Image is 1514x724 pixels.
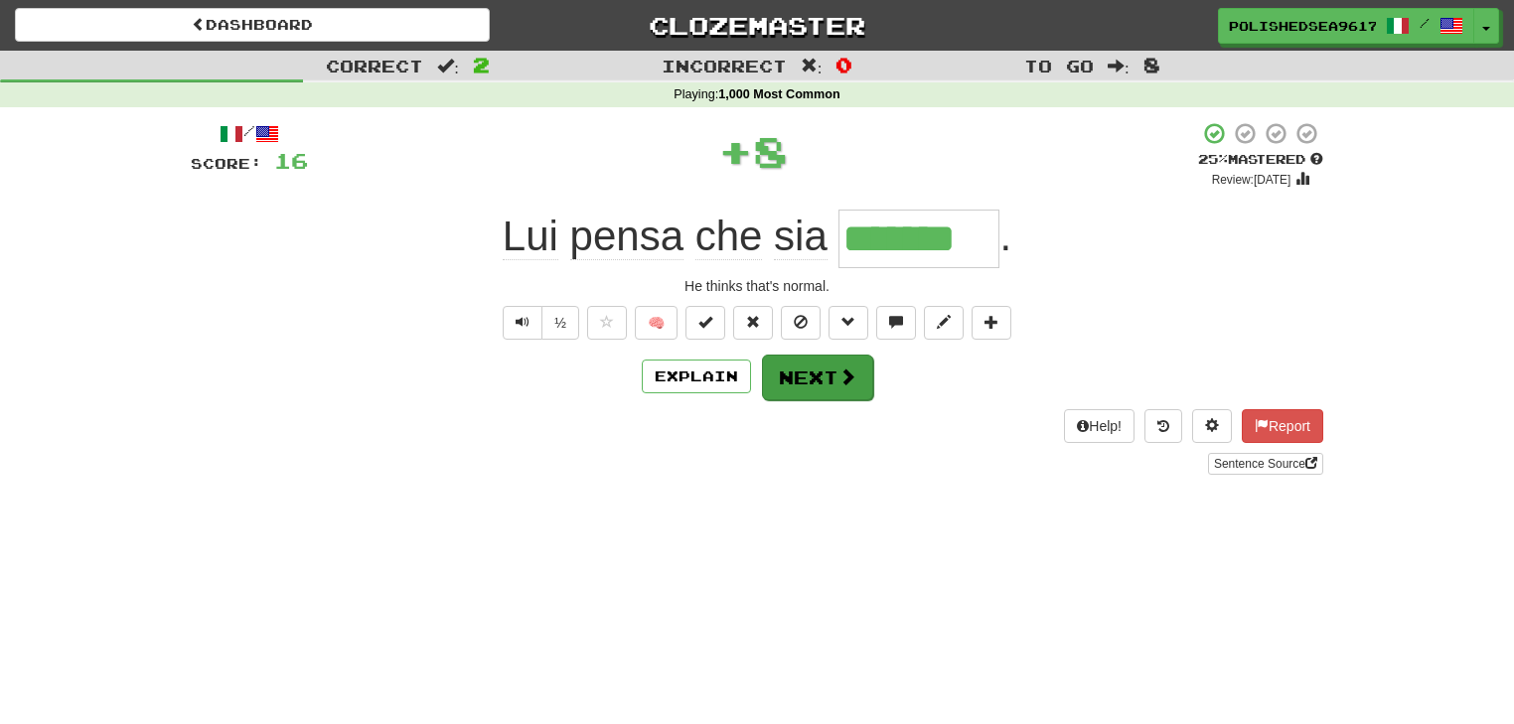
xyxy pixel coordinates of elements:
span: . [999,213,1011,259]
span: + [718,121,753,181]
button: Favorite sentence (alt+f) [587,306,627,340]
button: Discuss sentence (alt+u) [876,306,916,340]
button: Grammar (alt+g) [829,306,868,340]
span: : [1108,58,1130,74]
span: 2 [473,53,490,76]
button: Add to collection (alt+a) [972,306,1011,340]
button: Reset to 0% Mastered (alt+r) [733,306,773,340]
button: Report [1242,409,1323,443]
span: 8 [1143,53,1160,76]
span: 0 [835,53,852,76]
a: PolishedSea9617 / [1218,8,1474,44]
span: : [437,58,459,74]
a: Dashboard [15,8,490,42]
div: Mastered [1198,151,1323,169]
span: / [1420,16,1430,30]
button: Next [762,355,873,400]
span: Score: [191,155,262,172]
div: Text-to-speech controls [499,306,579,340]
span: PolishedSea9617 [1229,17,1376,35]
button: Help! [1064,409,1135,443]
button: Play sentence audio (ctl+space) [503,306,542,340]
span: 16 [274,148,308,173]
span: : [801,58,823,74]
button: Set this sentence to 100% Mastered (alt+m) [685,306,725,340]
button: Round history (alt+y) [1144,409,1182,443]
span: Correct [326,56,423,75]
span: To go [1024,56,1094,75]
span: Lui [503,213,558,260]
button: 🧠 [635,306,678,340]
div: / [191,121,308,146]
button: Explain [642,360,751,393]
div: He thinks that's normal. [191,276,1323,296]
a: Clozemaster [520,8,994,43]
button: ½ [541,306,579,340]
span: che [695,213,763,260]
small: Review: [DATE] [1212,173,1291,187]
strong: 1,000 Most Common [718,87,839,101]
span: sia [774,213,828,260]
a: Sentence Source [1208,453,1323,475]
button: Ignore sentence (alt+i) [781,306,821,340]
button: Edit sentence (alt+d) [924,306,964,340]
span: 8 [753,126,788,176]
span: pensa [570,213,683,260]
span: Incorrect [662,56,787,75]
span: 25 % [1198,151,1228,167]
